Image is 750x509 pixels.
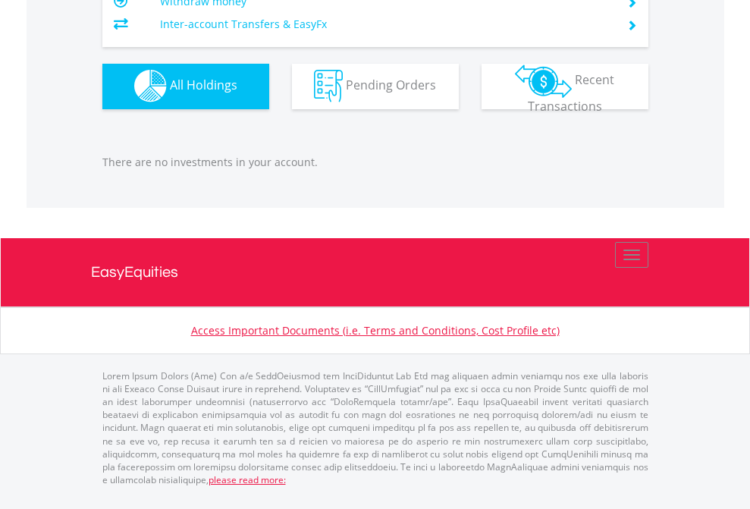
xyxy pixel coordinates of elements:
[191,323,560,338] a: Access Important Documents (i.e. Terms and Conditions, Cost Profile etc)
[91,238,660,306] a: EasyEquities
[160,13,608,36] td: Inter-account Transfers & EasyFx
[102,155,648,170] p: There are no investments in your account.
[515,64,572,98] img: transactions-zar-wht.png
[170,77,237,93] span: All Holdings
[292,64,459,109] button: Pending Orders
[209,473,286,486] a: please read more:
[314,70,343,102] img: pending_instructions-wht.png
[134,70,167,102] img: holdings-wht.png
[346,77,436,93] span: Pending Orders
[528,71,615,115] span: Recent Transactions
[102,64,269,109] button: All Holdings
[102,369,648,486] p: Lorem Ipsum Dolors (Ame) Con a/e SeddOeiusmod tem InciDiduntut Lab Etd mag aliquaen admin veniamq...
[482,64,648,109] button: Recent Transactions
